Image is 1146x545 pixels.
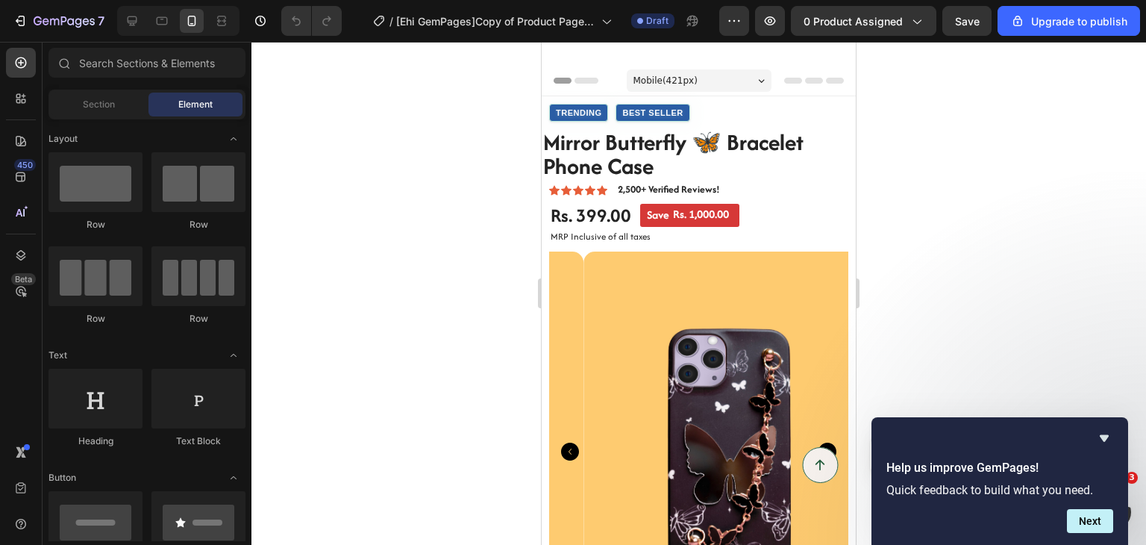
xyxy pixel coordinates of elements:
[11,273,36,285] div: Beta
[48,132,78,146] span: Layout
[886,483,1113,497] p: Quick feedback to build what you need.
[1010,13,1127,29] div: Upgrade to publish
[886,459,1113,477] h2: Help us improve GemPages!
[83,98,115,111] span: Section
[178,98,213,111] span: Element
[151,218,245,231] div: Row
[804,13,903,29] span: 0 product assigned
[848,400,1146,505] iframe: Intercom notifications message
[222,127,245,151] span: Toggle open
[48,48,245,78] input: Search Sections & Elements
[1126,472,1138,484] span: 3
[1095,429,1113,447] button: Hide survey
[389,13,393,29] span: /
[646,14,668,28] span: Draft
[48,471,76,485] span: Button
[998,6,1140,36] button: Upgrade to publish
[222,466,245,490] span: Toggle open
[1067,509,1113,533] button: Next question
[542,42,856,545] iframe: Design area
[65,42,223,113] span: jjjjThis cause the issue, the Margin Left was removed, and Padding Left was added. Image below sh...
[151,435,245,448] div: Text Block
[791,6,936,36] button: 0 product assigned
[942,6,992,36] button: Save
[955,15,980,28] span: Save
[281,6,342,36] div: Undo/Redo
[396,13,595,29] span: [Ehi GemPages]Copy of Product Page - [DATE] 12:49:58
[65,56,226,69] p: Message from Ehi, sent Just now
[6,6,111,36] button: 7
[48,349,67,362] span: Text
[151,312,245,326] div: Row
[48,218,143,231] div: Row
[48,312,143,326] div: Row
[222,343,245,367] span: Toggle open
[98,12,104,30] p: 7
[886,429,1113,533] div: Help us improve GemPages!
[14,159,36,171] div: 450
[48,435,143,448] div: Heading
